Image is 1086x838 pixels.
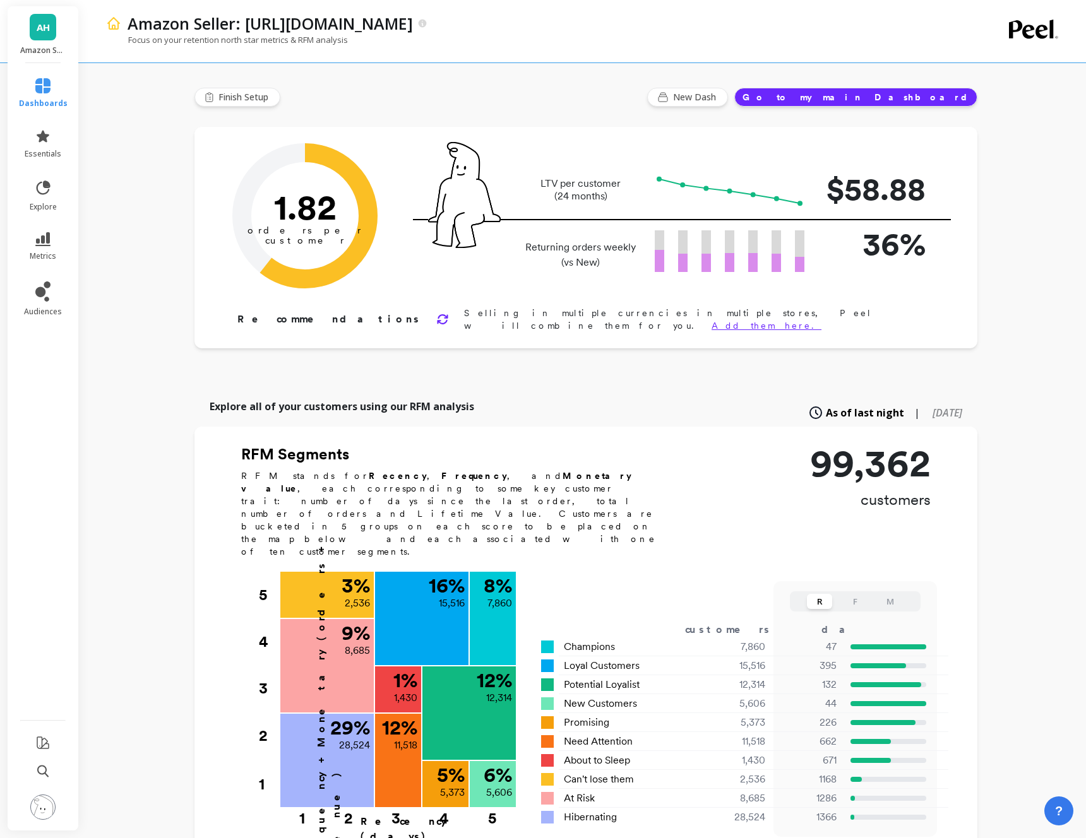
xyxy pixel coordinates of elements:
[564,639,615,654] span: Champions
[30,251,56,261] span: metrics
[394,738,417,753] p: 11,518
[259,618,279,665] div: 4
[342,575,370,596] p: 3 %
[685,622,787,637] div: customers
[325,808,373,821] div: 2
[691,715,781,730] div: 5,373
[691,639,781,654] div: 7,860
[564,658,640,673] span: Loyal Customers
[30,202,57,212] span: explore
[248,225,362,236] tspan: orders per
[486,785,512,800] p: 5,606
[878,594,903,609] button: M
[564,715,609,730] span: Promising
[439,596,465,611] p: 15,516
[933,406,962,420] span: [DATE]
[477,670,512,690] p: 12 %
[218,91,272,103] span: Finish Setup
[691,772,781,787] div: 2,536
[691,734,781,749] div: 11,518
[382,717,417,738] p: 12 %
[440,785,465,800] p: 5,373
[468,808,516,821] div: 5
[781,715,837,730] p: 226
[691,696,781,711] div: 5,606
[564,772,634,787] span: Can't lose them
[842,594,868,609] button: F
[24,307,62,317] span: audiences
[564,734,633,749] span: Need Attention
[259,665,279,712] div: 3
[564,677,640,692] span: Potential Loyalist
[274,186,337,228] text: 1.82
[691,677,781,692] div: 12,314
[781,791,837,806] p: 1286
[241,444,671,464] h2: RFM Segments
[734,88,977,107] button: Go to my main Dashboard
[564,791,595,806] span: At Risk
[673,91,720,103] span: New Dash
[781,734,837,749] p: 662
[345,643,370,658] p: 8,685
[437,765,465,785] p: 5 %
[372,808,420,821] div: 3
[1055,802,1063,820] span: ?
[25,149,61,159] span: essentials
[420,808,468,821] div: 4
[37,20,50,35] span: AH
[914,405,920,420] span: |
[564,810,617,825] span: Hibernating
[810,490,931,510] p: customers
[486,690,512,705] p: 12,314
[691,791,781,806] div: 8,685
[781,696,837,711] p: 44
[237,312,421,327] p: Recommendations
[339,738,370,753] p: 28,524
[194,88,280,107] button: Finish Setup
[259,760,279,808] div: 1
[691,658,781,673] div: 15,516
[807,594,832,609] button: R
[441,471,507,481] b: Frequency
[522,240,640,270] p: Returning orders weekly (vs New)
[810,444,931,482] p: 99,362
[522,177,640,203] p: LTV per customer (24 months)
[826,405,904,420] span: As of last night
[393,670,417,690] p: 1 %
[30,794,56,820] img: profile picture
[106,16,121,31] img: header icon
[712,321,821,331] a: Add them here.
[345,596,370,611] p: 2,536
[259,572,279,618] div: 5
[564,696,637,711] span: New Customers
[691,753,781,768] div: 1,430
[276,808,328,821] div: 1
[484,575,512,596] p: 8 %
[241,469,671,558] p: RFM stands for , , and , each corresponding to some key customer trait: number of days since the ...
[781,810,837,825] p: 1366
[821,622,873,637] div: days
[781,677,837,692] p: 132
[330,717,370,738] p: 29 %
[20,45,66,56] p: Amazon Seller: https://sellingpartnerapi-na.amazon.com
[781,639,837,654] p: 47
[484,765,512,785] p: 6 %
[369,471,427,481] b: Recency
[128,13,413,34] p: Amazon Seller: https://sellingpartnerapi-na.amazon.com
[106,34,348,45] p: Focus on your retention north star metrics & RFM analysis
[259,712,279,759] div: 2
[564,753,630,768] span: About to Sleep
[265,235,345,246] tspan: customer
[647,88,728,107] button: New Dash
[781,658,837,673] p: 395
[487,596,512,611] p: 7,860
[394,690,417,705] p: 1,430
[825,220,926,268] p: 36%
[781,753,837,768] p: 671
[210,399,474,414] p: Explore all of your customers using our RFM analysis
[19,98,68,109] span: dashboards
[825,165,926,213] p: $58.88
[464,307,937,332] p: Selling in multiple currencies in multiple stores, Peel will combine them for you.
[691,810,781,825] div: 28,524
[429,575,465,596] p: 16 %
